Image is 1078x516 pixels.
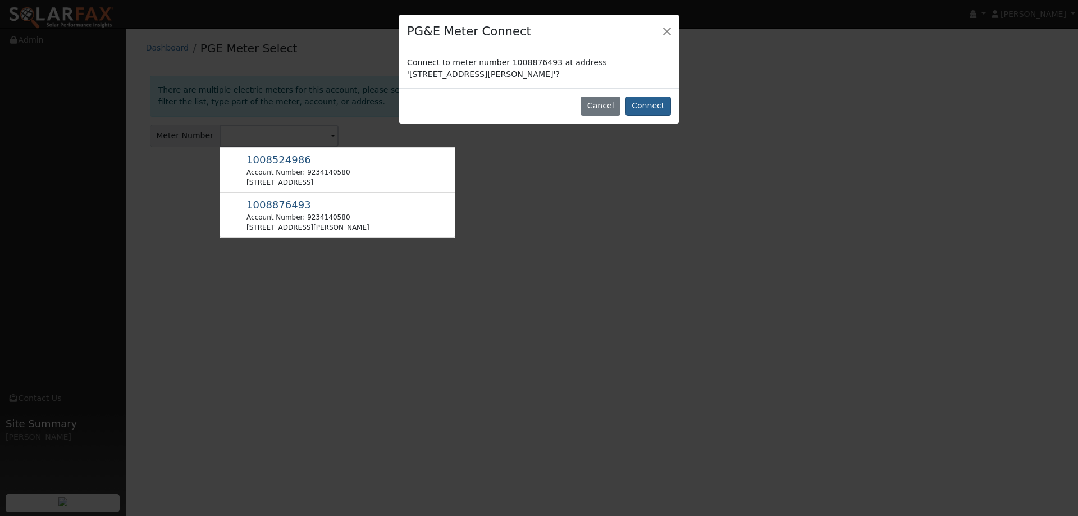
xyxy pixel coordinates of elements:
[246,154,311,166] span: 1008524986
[246,212,369,222] div: Account Number: 9234140580
[407,22,531,40] h4: PG&E Meter Connect
[246,222,369,232] div: [STREET_ADDRESS][PERSON_NAME]
[625,97,671,116] button: Connect
[246,156,311,165] span: Usage Point: 2621020652
[246,177,350,188] div: [STREET_ADDRESS]
[659,23,675,39] button: Close
[581,97,620,116] button: Cancel
[246,199,311,211] span: 1008876493
[399,48,679,88] div: Connect to meter number 1008876493 at address '[STREET_ADDRESS][PERSON_NAME]'?
[246,201,311,210] span: Usage Point: 1765851465
[246,167,350,177] div: Account Number: 9234140580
